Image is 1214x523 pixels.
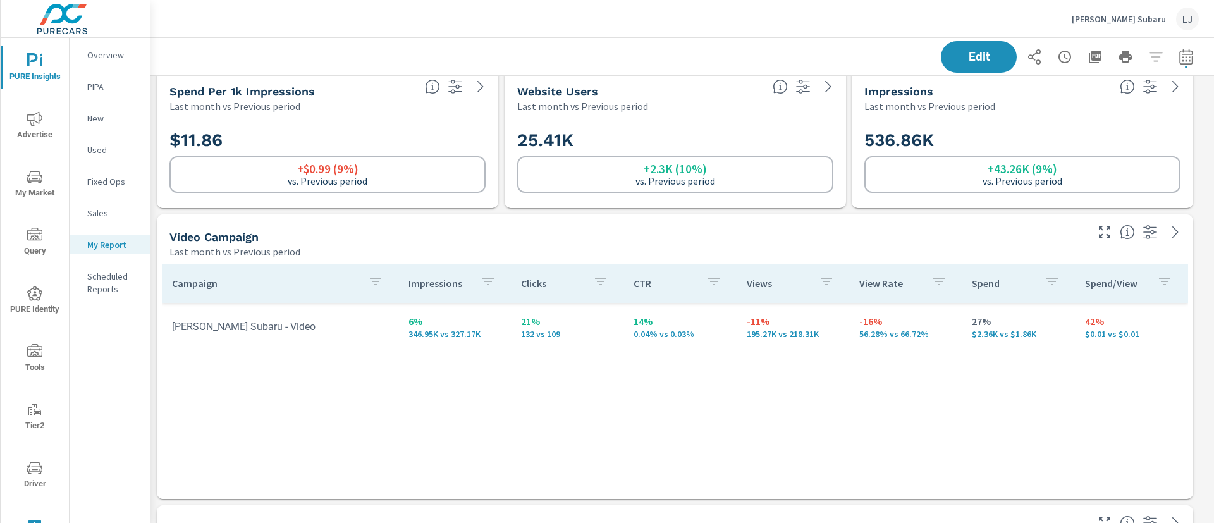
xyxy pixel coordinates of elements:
[87,175,140,188] p: Fixed Ops
[70,267,150,298] div: Scheduled Reports
[1082,44,1108,70] button: "Export Report to PDF"
[953,51,1004,63] span: Edit
[859,277,921,290] p: View Rate
[517,129,833,151] h2: 25.41K
[1085,277,1147,290] p: Spend/View
[4,402,65,433] span: Tier2
[4,286,65,317] span: PURE Identity
[859,329,952,339] p: 56.28% vs 66.72%
[169,230,259,243] h5: Video Campaign
[425,79,440,94] span: Total spend per 1,000 impressions. [Source: This data is provided by the video advertising platform]
[864,129,1180,151] h2: 536.86K
[4,460,65,491] span: Driver
[169,244,300,259] p: Last month vs Previous period
[972,314,1064,329] p: 27%
[87,207,140,219] p: Sales
[747,314,839,329] p: -11%
[634,314,726,329] p: 14%
[1165,222,1186,242] a: See more details in report
[169,85,315,98] h5: Spend Per 1k Impressions
[1174,44,1199,70] button: Select Date Range
[87,112,140,125] p: New
[297,163,359,175] h6: +$0.99 (9%)
[859,314,952,329] p: -16%
[972,277,1034,290] p: Spend
[87,238,140,251] p: My Report
[70,172,150,191] div: Fixed Ops
[87,49,140,61] p: Overview
[87,144,140,156] p: Used
[1176,8,1199,30] div: LJ
[773,79,788,94] span: Unique website visitors over the selected time period. [Source: Website Analytics]
[70,204,150,223] div: Sales
[983,175,1062,187] p: vs. Previous period
[4,53,65,84] span: PURE Insights
[521,314,613,329] p: 21%
[169,99,300,114] p: Last month vs Previous period
[4,344,65,375] span: Tools
[288,175,367,187] p: vs. Previous period
[408,314,501,329] p: 6%
[1094,222,1115,242] button: Make Fullscreen
[169,129,486,151] h2: $11.86
[4,228,65,259] span: Query
[162,311,398,343] td: [PERSON_NAME] Subaru - Video
[864,99,995,114] p: Last month vs Previous period
[87,270,140,295] p: Scheduled Reports
[635,175,715,187] p: vs. Previous period
[1072,13,1166,25] p: [PERSON_NAME] Subaru
[988,163,1057,175] h6: +43.26K (9%)
[408,277,470,290] p: Impressions
[1085,329,1177,339] p: $0.01 vs $0.01
[70,235,150,254] div: My Report
[87,80,140,93] p: PIPA
[1022,44,1047,70] button: Share Report
[70,46,150,65] div: Overview
[864,85,933,98] h5: Impressions
[634,329,726,339] p: 0.04% vs 0.03%
[517,85,598,98] h5: Website Users
[70,109,150,128] div: New
[972,329,1064,339] p: $2,358 vs $1,859
[517,99,648,114] p: Last month vs Previous period
[172,277,358,290] p: Campaign
[747,329,839,339] p: 195,272 vs 218,306
[70,77,150,96] div: PIPA
[4,169,65,200] span: My Market
[1085,314,1177,329] p: 42%
[521,329,613,339] p: 132 vs 109
[521,277,583,290] p: Clicks
[644,163,707,175] h6: +2.3K (10%)
[941,41,1017,73] button: Edit
[1120,79,1135,94] span: Number of times your connected TV ad was presented to a user. [Source: This data is provided by t...
[4,111,65,142] span: Advertise
[1165,77,1186,97] a: See more details in report
[408,329,501,339] p: 346,951 vs 327,174
[747,277,809,290] p: Views
[1120,225,1135,240] span: This is a summary of Video performance results by campaign. Each column can be sorted.
[70,140,150,159] div: Used
[470,77,491,97] a: See more details in report
[634,277,696,290] p: CTR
